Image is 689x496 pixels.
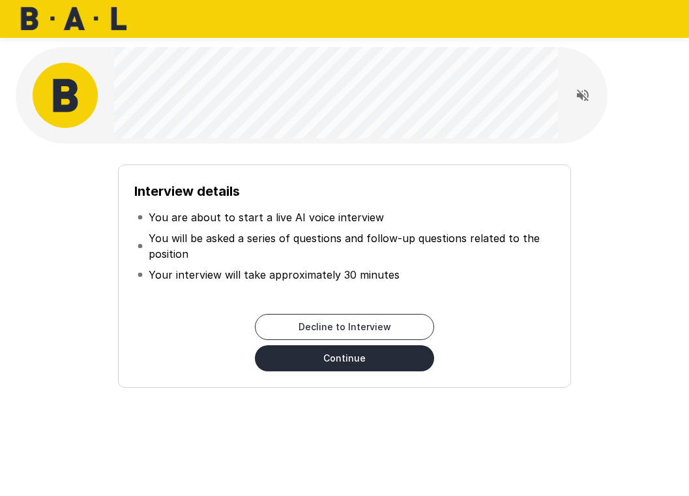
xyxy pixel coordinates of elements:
p: You will be asked a series of questions and follow-up questions related to the position [149,230,552,262]
b: Interview details [134,183,240,199]
button: Read questions aloud [570,82,596,108]
img: bal_avatar.png [33,63,98,128]
p: Your interview will take approximately 30 minutes [149,267,400,283]
button: Decline to Interview [255,314,434,340]
p: You are about to start a live AI voice interview [149,209,384,225]
button: Continue [255,345,434,371]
